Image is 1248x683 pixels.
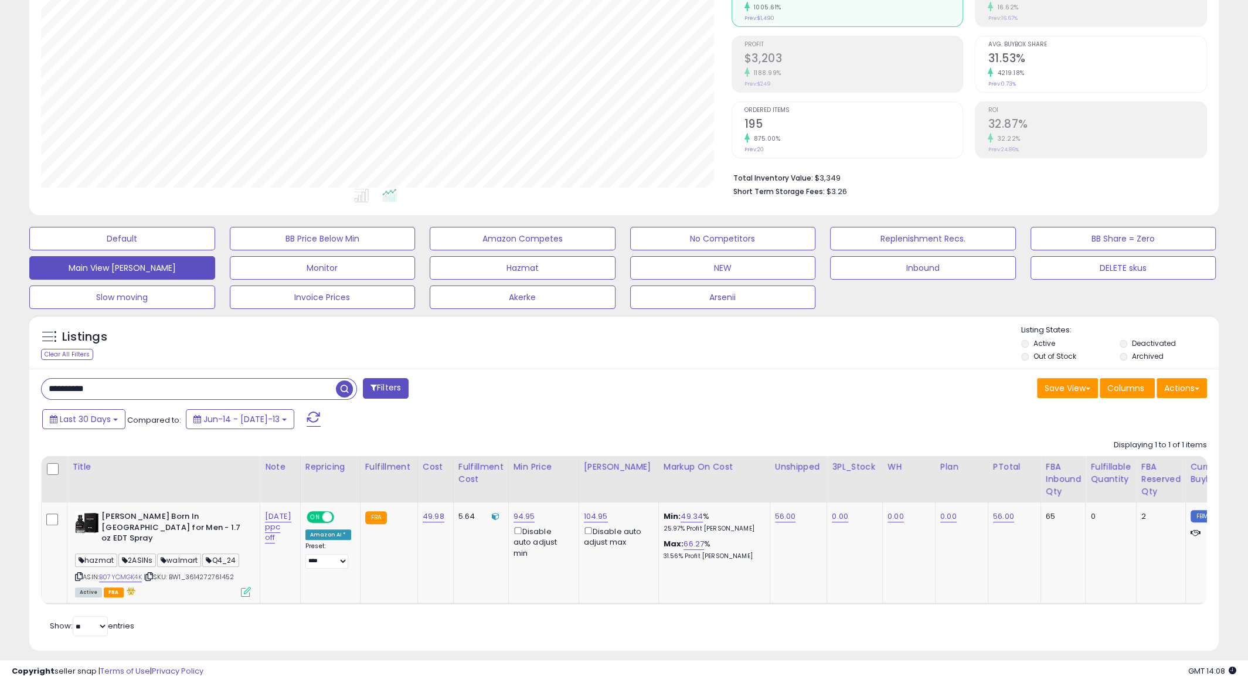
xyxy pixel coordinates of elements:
b: Max: [664,538,684,549]
div: seller snap | | [12,666,203,677]
button: NEW [630,256,816,280]
div: 3PL_Stock [832,461,878,473]
div: [PERSON_NAME] [584,461,654,473]
p: Listing States: [1021,325,1219,336]
small: Prev: 0.73% [988,80,1015,87]
small: Prev: 20 [744,146,764,153]
strong: Copyright [12,665,55,677]
th: CSV column name: cust_attr_1_PTotal [988,456,1040,502]
button: Actions [1157,378,1207,398]
div: 65 [1046,511,1077,522]
small: Prev: $249 [744,80,771,87]
p: 25.97% Profit [PERSON_NAME] [664,525,761,533]
div: Repricing [305,461,355,473]
a: Terms of Use [100,665,150,677]
div: % [664,511,761,533]
b: [PERSON_NAME] Born In [GEOGRAPHIC_DATA] for Men - 1.7 oz EDT Spray [101,511,244,547]
small: 32.22% [993,134,1020,143]
th: CSV column name: cust_attr_3_3PL_Stock [827,456,883,502]
th: CSV column name: cust_attr_5_Plan [935,456,988,502]
th: CSV column name: cust_attr_2_WH [882,456,935,502]
div: Fulfillment Cost [458,461,504,485]
span: Avg. Buybox Share [988,42,1206,48]
p: 31.56% Profit [PERSON_NAME] [664,552,761,560]
span: ON [308,512,322,522]
button: No Competitors [630,227,816,250]
button: Amazon Competes [430,227,616,250]
button: BB Price Below Min [230,227,416,250]
span: hazmat [75,553,117,567]
span: walmart [157,553,201,567]
h5: Listings [62,329,107,345]
span: | SKU: BW1_3614272761452 [144,572,234,582]
span: Ordered Items [744,107,963,114]
small: 16.62% [993,3,1018,12]
span: OFF [332,512,351,522]
button: Hazmat [430,256,616,280]
div: Clear All Filters [41,349,93,360]
div: FBA inbound Qty [1046,461,1081,498]
small: Prev: 24.86% [988,146,1018,153]
button: Jun-14 - [DATE]-13 [186,409,294,429]
img: 41q+YBVQC5L._SL40_.jpg [75,511,98,535]
div: % [664,539,761,560]
th: CSV column name: cust_attr_4_Unshipped [770,456,827,502]
small: 875.00% [750,134,781,143]
button: Default [29,227,215,250]
button: Replenishment Recs. [830,227,1016,250]
div: Preset: [305,542,351,569]
div: Cost [423,461,448,473]
h2: 32.87% [988,117,1206,133]
a: 56.00 [775,511,796,522]
div: FBA Reserved Qty [1141,461,1181,498]
a: 0.00 [940,511,957,522]
div: PTotal [993,461,1036,473]
b: Short Term Storage Fees: [733,186,825,196]
span: Compared to: [127,414,181,426]
label: Deactivated [1132,338,1176,348]
div: Plan [940,461,983,473]
span: Show: entries [50,620,134,631]
span: Jun-14 - [DATE]-13 [203,413,280,425]
div: Displaying 1 to 1 of 1 items [1114,440,1207,451]
span: Profit [744,42,963,48]
i: hazardous material [124,587,136,595]
small: 1188.99% [750,69,781,77]
button: Save View [1037,378,1098,398]
span: $3.26 [827,186,847,197]
div: 2 [1141,511,1176,522]
b: Min: [664,511,681,522]
a: 94.95 [514,511,535,522]
button: Monitor [230,256,416,280]
button: Filters [363,378,409,399]
button: Inbound [830,256,1016,280]
a: [DATE] ppc off [265,511,291,543]
small: 1005.61% [750,3,781,12]
button: Arsenii [630,286,816,309]
button: DELETE skus [1031,256,1216,280]
div: Amazon AI * [305,529,351,540]
a: B07YCMGK4K [99,572,142,582]
label: Out of Stock [1033,351,1076,361]
h2: 31.53% [988,52,1206,67]
div: Unshipped [775,461,822,473]
li: $3,349 [733,170,1198,184]
small: FBA [365,511,387,524]
div: Disable auto adjust min [514,525,570,559]
button: Main View [PERSON_NAME] [29,256,215,280]
button: Slow moving [29,286,215,309]
button: BB Share = Zero [1031,227,1216,250]
button: Last 30 Days [42,409,125,429]
span: FBA [104,587,124,597]
div: Fulfillment [365,461,413,473]
a: 49.34 [681,511,703,522]
label: Archived [1132,351,1164,361]
button: Invoice Prices [230,286,416,309]
h2: 195 [744,117,963,133]
span: Q4_24 [202,553,239,567]
small: Prev: 16.67% [988,15,1017,22]
a: 49.98 [423,511,444,522]
h2: $3,203 [744,52,963,67]
div: ASIN: [75,511,251,596]
label: Active [1033,338,1055,348]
